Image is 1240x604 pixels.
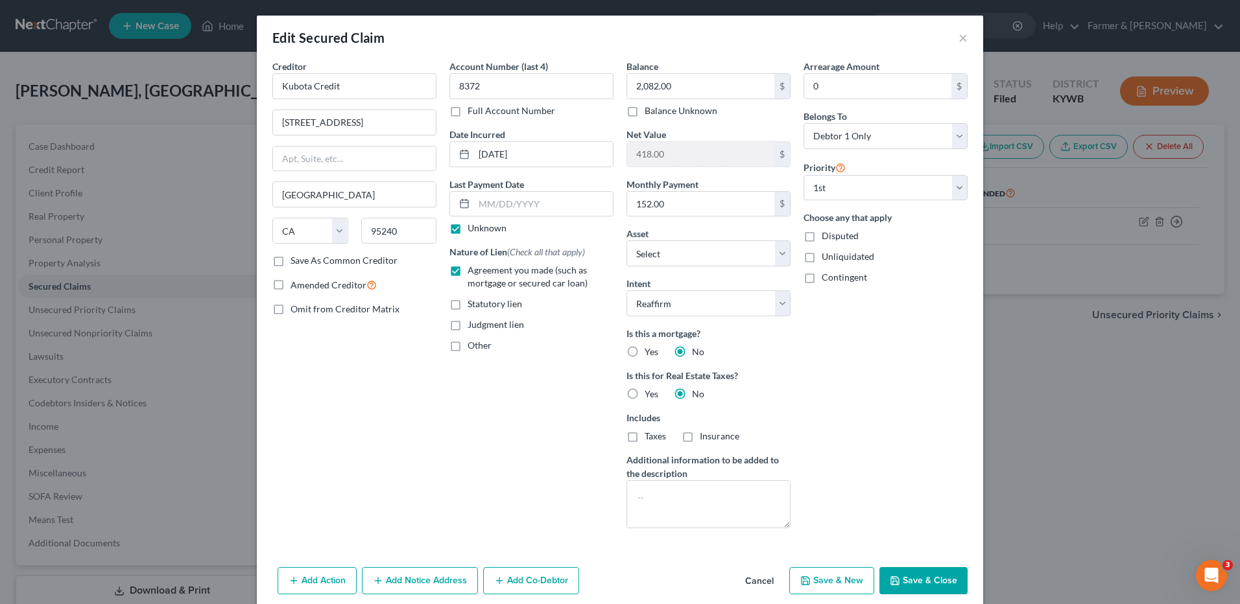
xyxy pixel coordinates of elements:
label: Monthly Payment [626,178,698,191]
input: 0.00 [627,192,774,216]
span: Omit from Creditor Matrix [291,303,399,314]
span: Yes [645,346,658,357]
span: 3 [1222,560,1233,570]
label: Is this for Real Estate Taxes? [626,369,791,382]
button: Cancel [735,568,784,594]
label: Balance [626,60,658,73]
span: Contingent [822,272,867,283]
label: Unknown [468,222,507,235]
input: 0.00 [627,74,774,99]
span: Belongs To [804,111,847,122]
input: 0.00 [627,142,774,167]
span: Other [468,340,492,351]
span: (Check all that apply) [507,246,585,257]
button: × [959,30,968,45]
button: Save & Close [879,567,968,594]
div: $ [951,74,967,99]
span: Creditor [272,61,307,72]
label: Is this a mortgage? [626,327,791,340]
label: Full Account Number [468,104,555,117]
input: Apt, Suite, etc... [273,146,436,171]
span: Judgment lien [468,319,524,330]
button: Add Action [278,567,357,594]
input: XXXX [449,73,614,99]
span: No [692,388,704,399]
input: MM/DD/YYYY [474,192,613,216]
input: Enter city... [273,182,436,207]
label: Balance Unknown [645,104,717,117]
label: Last Payment Date [449,178,524,191]
label: Intent [626,277,650,290]
span: Agreement you made (such as mortgage or secured car loan) [468,264,588,288]
label: Date Incurred [449,128,505,141]
input: MM/DD/YYYY [474,142,613,167]
input: Enter address... [273,110,436,135]
span: No [692,346,704,357]
input: 0.00 [804,74,951,99]
label: Priority [804,159,846,175]
label: Save As Common Creditor [291,254,398,267]
label: Choose any that apply [804,211,968,224]
span: Insurance [700,430,739,441]
input: Search creditor by name... [272,73,436,99]
span: Amended Creditor [291,279,366,290]
label: Includes [626,411,791,424]
button: Add Notice Address [362,567,478,594]
span: Asset [626,228,649,239]
div: $ [774,142,790,167]
span: Statutory lien [468,298,522,309]
div: $ [774,74,790,99]
div: $ [774,192,790,216]
iframe: Intercom live chat [1196,560,1227,591]
span: Yes [645,388,658,399]
span: Unliquidated [822,251,874,262]
span: Disputed [822,230,859,241]
label: Arrearage Amount [804,60,879,73]
input: Enter zip... [361,218,437,244]
div: Edit Secured Claim [272,29,385,47]
button: Save & New [789,567,874,594]
button: Add Co-Debtor [483,567,579,594]
label: Net Value [626,128,666,141]
span: Taxes [645,430,666,441]
label: Nature of Lien [449,245,585,259]
label: Account Number (last 4) [449,60,548,73]
label: Additional information to be added to the description [626,453,791,480]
